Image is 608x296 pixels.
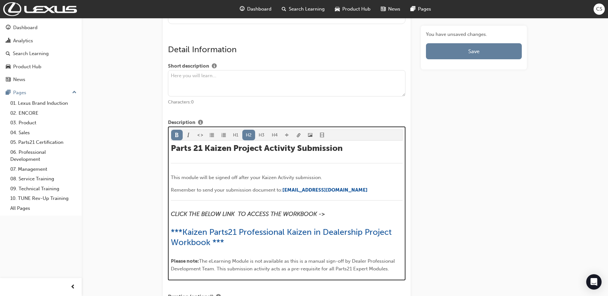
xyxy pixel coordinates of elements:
[8,108,79,118] a: 02. ENCORE
[316,130,328,140] button: video-icon
[282,187,368,193] a: [EMAIL_ADDRESS][DOMAIN_NAME]
[3,61,79,73] a: Product Hub
[6,90,11,96] span: pages-icon
[206,130,218,140] button: format_ul-icon
[282,5,286,13] span: search-icon
[285,133,289,138] span: divider-icon
[376,3,405,16] a: news-iconNews
[13,50,49,57] div: Search Learning
[8,164,79,174] a: 07. Management
[221,133,226,138] span: format_ol-icon
[168,119,196,127] span: Description
[3,35,79,47] a: Analytics
[229,130,242,140] button: H1
[281,130,293,140] button: divider-icon
[8,203,79,213] a: All Pages
[210,133,214,138] span: format_ul-icon
[198,120,203,126] span: info-icon
[8,98,79,108] a: 01. Lexus Brand Induction
[183,130,195,140] button: format_italic-icon
[3,74,79,86] a: News
[196,119,205,127] button: Show info
[8,193,79,203] a: 10. TUNE Rev-Up Training
[6,51,10,57] span: search-icon
[586,274,602,290] div: Open Intercom Messenger
[209,62,219,70] button: Show info
[596,5,602,13] span: CS
[8,147,79,164] a: 06. Professional Development
[426,43,522,59] button: Save
[3,2,77,16] img: Trak
[3,87,79,99] button: Pages
[293,130,305,140] button: link-icon
[186,133,191,138] span: format_italic-icon
[171,227,394,247] a: ***Kaizen Parts21 Professional Kaizen in Dealership Project Workbook ***
[255,130,268,140] button: H3
[168,45,405,55] h2: Detail Information
[171,130,183,140] button: format_bold-icon
[212,64,217,70] span: info-icon
[304,130,316,140] button: image-icon
[6,38,11,44] span: chart-icon
[335,5,340,13] span: car-icon
[405,3,436,16] a: pages-iconPages
[247,5,271,13] span: Dashboard
[468,48,479,54] span: Save
[308,133,312,138] span: image-icon
[342,5,371,13] span: Product Hub
[3,21,79,87] button: DashboardAnalyticsSearch LearningProduct HubNews
[8,137,79,147] a: 05. Parts21 Certification
[168,62,209,70] span: Short description
[381,5,386,13] span: news-icon
[171,143,343,153] span: Parts 21 Kaizen Project Activity Submission
[8,118,79,128] a: 03. Product
[175,133,179,138] span: format_bold-icon
[171,175,322,180] span: This module will be signed off after your Kaizen Activity submission.
[6,25,11,31] span: guage-icon
[3,22,79,34] a: Dashboard
[8,174,79,184] a: 08. Service Training
[195,130,206,140] button: format_monospace-icon
[411,5,415,13] span: pages-icon
[235,3,277,16] a: guage-iconDashboard
[8,128,79,138] a: 04. Sales
[198,133,203,138] span: format_monospace-icon
[13,76,25,83] div: News
[242,130,255,140] button: H2
[388,5,400,13] span: News
[13,63,41,70] div: Product Hub
[218,130,230,140] button: format_ol-icon
[171,210,325,218] span: CLICK THE BELOW LINK TO ACCESS THE WORKBOOK ->
[330,3,376,16] a: car-iconProduct Hub
[268,130,281,140] button: H4
[6,77,11,83] span: news-icon
[171,258,199,264] span: Please note:
[426,31,522,38] span: You have unsaved changes.
[240,5,245,13] span: guage-icon
[289,5,325,13] span: Search Learning
[13,24,37,31] div: Dashboard
[13,89,26,96] div: Pages
[72,88,77,97] span: up-icon
[71,283,75,291] span: prev-icon
[6,64,11,70] span: car-icon
[3,48,79,60] a: Search Learning
[13,37,33,45] div: Analytics
[418,5,431,13] span: Pages
[8,184,79,194] a: 09. Technical Training
[320,133,324,138] span: video-icon
[594,4,605,15] button: CS
[296,133,301,138] span: link-icon
[171,258,396,272] span: The eLearning Module is not available as this is a manual sign-off by Dealer Professional Develop...
[168,99,194,105] span: Characters: 0
[277,3,330,16] a: search-iconSearch Learning
[171,187,282,193] span: Remember to send your submission document to:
